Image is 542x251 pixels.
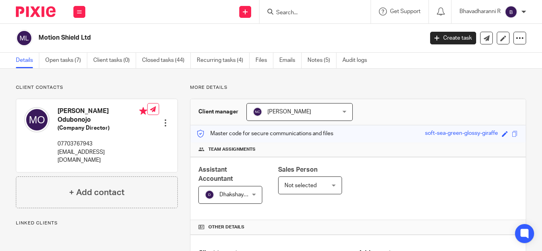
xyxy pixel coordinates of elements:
[342,53,373,68] a: Audit logs
[58,107,147,124] h4: [PERSON_NAME] Odubonojo
[196,130,333,138] p: Master code for secure communications and files
[505,6,517,18] img: svg%3E
[93,53,136,68] a: Client tasks (0)
[205,190,214,199] img: svg%3E
[275,10,347,17] input: Search
[253,107,262,117] img: svg%3E
[267,109,311,115] span: [PERSON_NAME]
[425,129,498,138] div: soft-sea-green-glossy-giraffe
[58,148,147,165] p: [EMAIL_ADDRESS][DOMAIN_NAME]
[279,53,302,68] a: Emails
[139,107,147,115] i: Primary
[198,167,233,182] span: Assistant Accountant
[69,186,125,199] h4: + Add contact
[142,53,191,68] a: Closed tasks (44)
[38,34,342,42] h2: Motion Shield Ltd
[197,53,250,68] a: Recurring tasks (4)
[24,107,50,132] img: svg%3E
[16,84,178,91] p: Client contacts
[208,146,256,153] span: Team assignments
[16,53,39,68] a: Details
[208,224,244,230] span: Other details
[430,32,476,44] a: Create task
[58,140,147,148] p: 07703767943
[219,192,252,197] span: Dhakshaya M
[58,124,147,132] h5: (Company Director)
[459,8,501,15] p: Bhavadharanni R
[256,53,273,68] a: Files
[16,6,56,17] img: Pixie
[198,108,238,116] h3: Client manager
[16,220,178,226] p: Linked clients
[278,167,317,173] span: Sales Person
[45,53,87,68] a: Open tasks (7)
[390,9,421,14] span: Get Support
[284,183,317,188] span: Not selected
[308,53,336,68] a: Notes (5)
[190,84,526,91] p: More details
[16,30,33,46] img: svg%3E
